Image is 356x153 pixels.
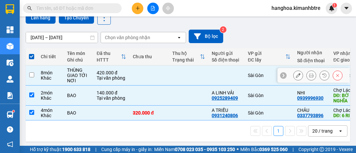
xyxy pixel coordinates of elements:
button: Lên hàng [26,12,56,24]
div: 140.000 đ [97,90,126,95]
span: Miền Bắc [240,146,288,153]
b: 210/8 Xã [GEOGRAPHIC_DATA] [45,44,86,64]
span: Hỗ trợ kỹ thuật: [30,146,90,153]
img: warehouse-icon [7,59,13,66]
div: 2 món [41,90,60,95]
span: Miền Nam [154,146,235,153]
div: CHÂU [297,108,327,113]
div: Chọn văn phòng nhận [105,34,150,41]
div: VP gửi [248,51,285,56]
div: 0337793896 [297,113,323,118]
div: ĐC lấy [248,57,285,63]
sup: 2 [220,26,226,33]
strong: 0369 525 060 [259,147,288,152]
span: | [95,146,96,153]
th: Toggle SortBy [93,48,130,65]
div: Chưa thu [133,54,166,59]
span: environment [3,44,8,49]
div: Người nhận [297,50,327,55]
div: Ghi chú [67,57,90,63]
div: 0939996930 [297,95,323,101]
button: plus [132,3,143,14]
div: Sài Gòn [248,93,291,98]
th: Toggle SortBy [169,48,208,65]
th: Toggle SortBy [245,48,294,65]
span: notification [7,141,13,147]
button: file-add [147,3,159,14]
div: Sài Gòn [248,110,291,115]
button: Bộ lọc [189,30,223,43]
div: 20 / trang [312,128,333,134]
button: caret-down [341,3,352,14]
img: dashboard-icon [7,26,13,33]
div: Khác [41,95,60,101]
sup: 1 [332,3,337,8]
div: NHI [297,90,327,95]
div: Số điện thoại [212,57,241,63]
span: Cung cấp máy in - giấy in: [101,146,153,153]
div: Người gửi [212,51,241,56]
div: 8 món [41,70,60,75]
span: | [293,146,294,153]
span: search [27,6,32,11]
img: solution-icon [7,92,13,99]
span: copyright [320,147,324,152]
div: A LINH VẢI [212,90,241,95]
img: warehouse-icon [7,43,13,50]
div: HTTT [97,57,121,63]
span: file-add [151,6,155,11]
li: VP Chợ Lách [45,36,87,43]
span: plus [135,6,140,11]
img: warehouse-icon [7,76,13,83]
svg: open [177,35,182,40]
span: aim [166,6,170,11]
div: Tại văn phòng [97,75,126,81]
div: Đã thu [97,51,121,56]
div: Khác [41,75,60,81]
div: GIAO TỚI NƠI [67,73,90,83]
div: Sài Gòn [248,73,291,78]
strong: 1900 633 818 [62,147,90,152]
span: question-circle [7,126,13,133]
div: Trạng thái [172,57,200,63]
span: caret-down [344,5,349,11]
div: Tại văn phòng [97,95,126,101]
img: icon-new-feature [329,5,335,11]
sup: 1 [12,110,14,112]
strong: 0708 023 035 - 0935 103 250 [175,147,235,152]
img: logo-vxr [6,4,14,14]
button: Tạo Chuyến [59,12,94,24]
button: aim [162,3,174,14]
input: Select a date range. [26,32,98,43]
img: warehouse-icon [7,111,13,118]
div: Chi tiết [41,54,60,59]
div: BAO [67,93,90,98]
span: environment [45,44,50,49]
div: 320.000 đ [133,110,166,115]
button: 1 [273,126,283,136]
div: 420.000 đ [97,70,126,75]
div: THÙNG [67,67,90,73]
li: VP Sài Gòn [3,36,45,43]
span: ⚪️ [237,148,239,151]
div: 0925289409 [212,95,238,101]
div: 4 món [41,108,60,113]
svg: open [338,128,343,134]
span: 1 [333,3,336,8]
li: Nhà xe [PERSON_NAME] [3,3,95,28]
div: Thu hộ [172,51,200,56]
div: Sửa đơn hàng [293,70,303,80]
div: A TRIỀU [212,108,241,113]
div: BAO [67,110,90,115]
div: Khác [41,113,60,118]
input: Tìm tên, số ĐT hoặc mã đơn [36,5,114,12]
span: hanghoa.kimanhbtre [266,4,326,12]
div: Tên món [67,51,90,56]
div: 0931240806 [212,113,238,118]
div: Số điện thoại [297,58,327,63]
